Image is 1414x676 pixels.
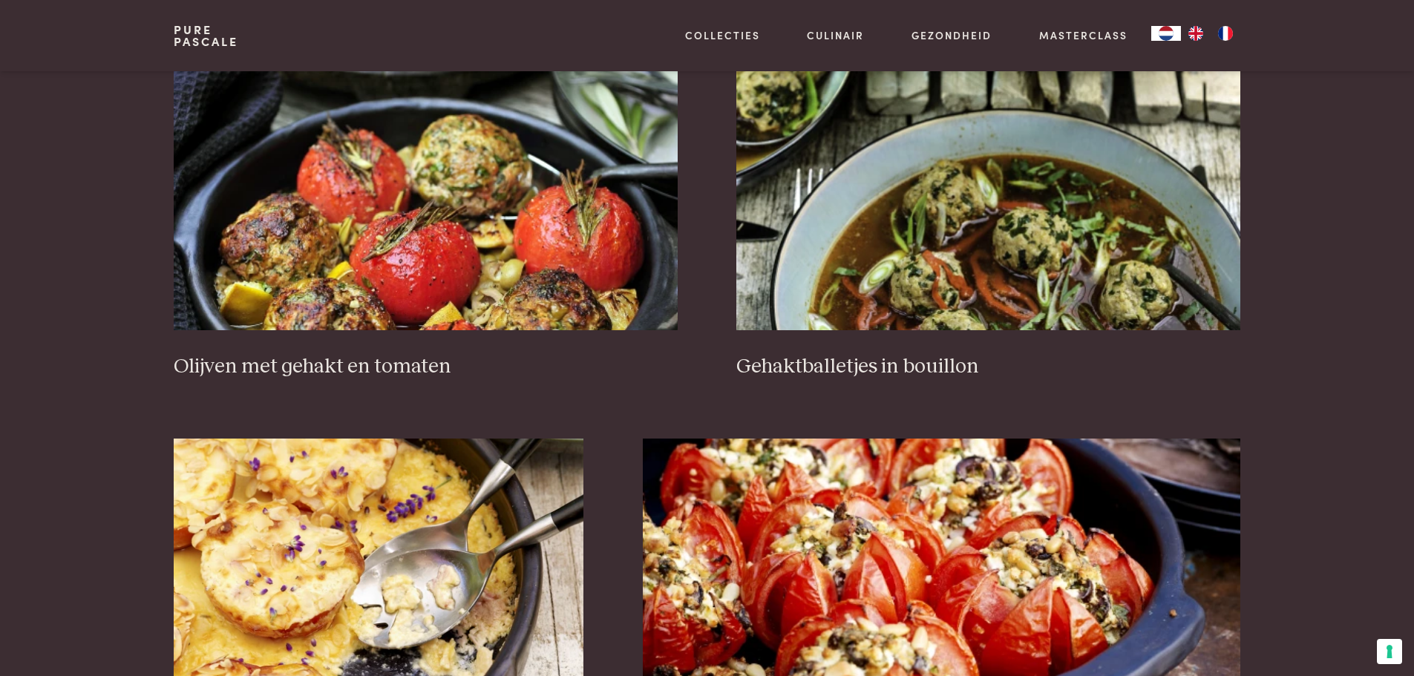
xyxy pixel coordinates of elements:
a: Masterclass [1039,27,1127,43]
a: FR [1211,26,1240,41]
aside: Language selected: Nederlands [1151,26,1240,41]
a: Culinair [807,27,864,43]
img: Gehaktballetjes in bouillon [736,33,1240,330]
a: Gezondheid [911,27,992,43]
a: Olijven met gehakt en tomaten Olijven met gehakt en tomaten [174,33,677,379]
a: NL [1151,26,1181,41]
a: Gehaktballetjes in bouillon Gehaktballetjes in bouillon [736,33,1240,379]
a: EN [1181,26,1211,41]
a: Collecties [685,27,760,43]
ul: Language list [1181,26,1240,41]
button: Uw voorkeuren voor toestemming voor trackingtechnologieën [1377,639,1402,664]
div: Language [1151,26,1181,41]
img: Olijven met gehakt en tomaten [174,33,677,330]
h3: Gehaktballetjes in bouillon [736,354,1240,380]
a: PurePascale [174,24,238,47]
h3: Olijven met gehakt en tomaten [174,354,677,380]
